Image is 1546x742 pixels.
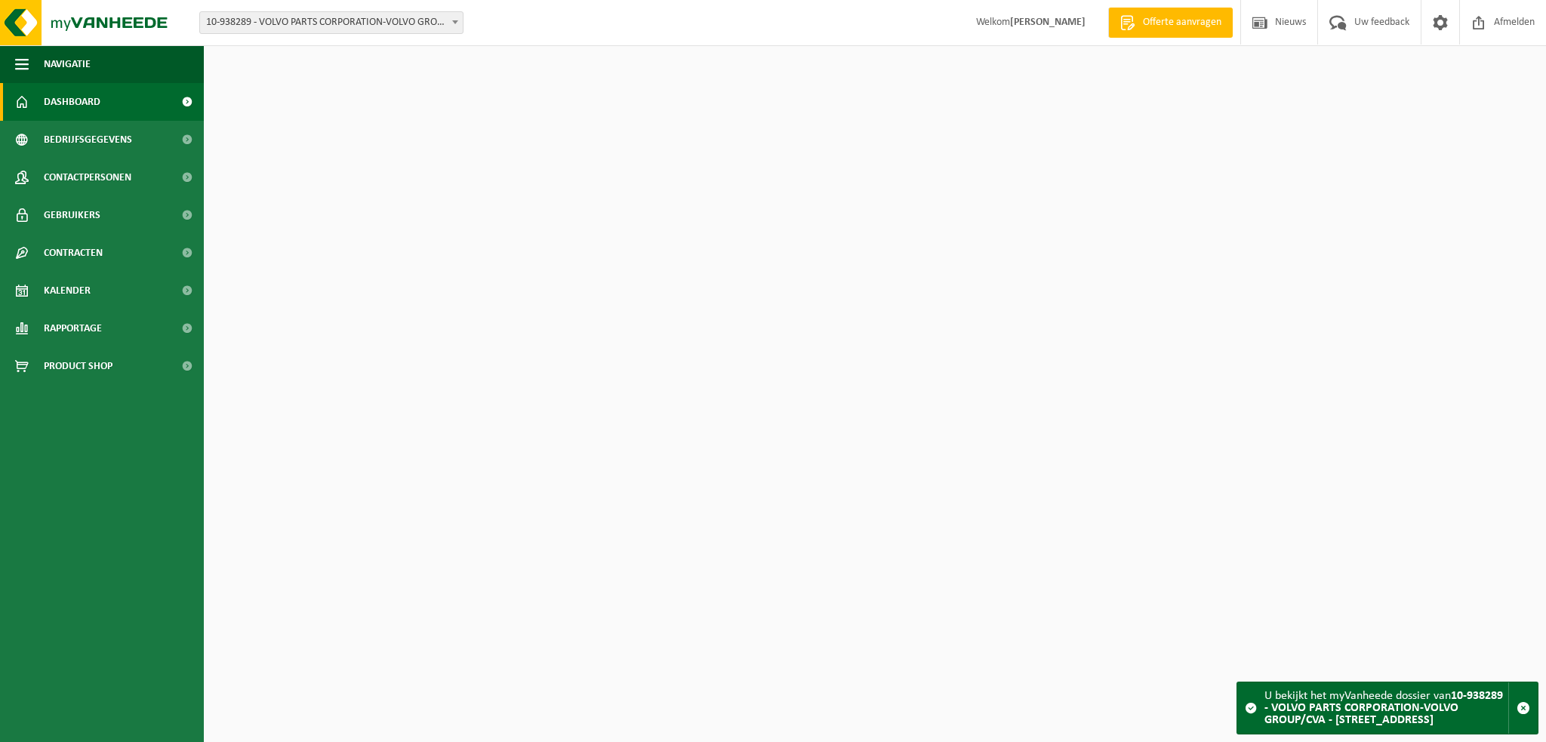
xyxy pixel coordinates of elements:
[44,196,100,234] span: Gebruikers
[44,45,91,83] span: Navigatie
[44,159,131,196] span: Contactpersonen
[44,121,132,159] span: Bedrijfsgegevens
[44,234,103,272] span: Contracten
[200,12,463,33] span: 10-938289 - VOLVO PARTS CORPORATION-VOLVO GROUP/CVA - 9041 OOSTAKKER, SMALLEHEERWEG 31
[1010,17,1086,28] strong: [PERSON_NAME]
[44,347,112,385] span: Product Shop
[44,83,100,121] span: Dashboard
[44,309,102,347] span: Rapportage
[1108,8,1233,38] a: Offerte aanvragen
[1264,682,1508,734] div: U bekijkt het myVanheede dossier van
[1139,15,1225,30] span: Offerte aanvragen
[44,272,91,309] span: Kalender
[199,11,463,34] span: 10-938289 - VOLVO PARTS CORPORATION-VOLVO GROUP/CVA - 9041 OOSTAKKER, SMALLEHEERWEG 31
[1264,690,1503,726] strong: 10-938289 - VOLVO PARTS CORPORATION-VOLVO GROUP/CVA - [STREET_ADDRESS]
